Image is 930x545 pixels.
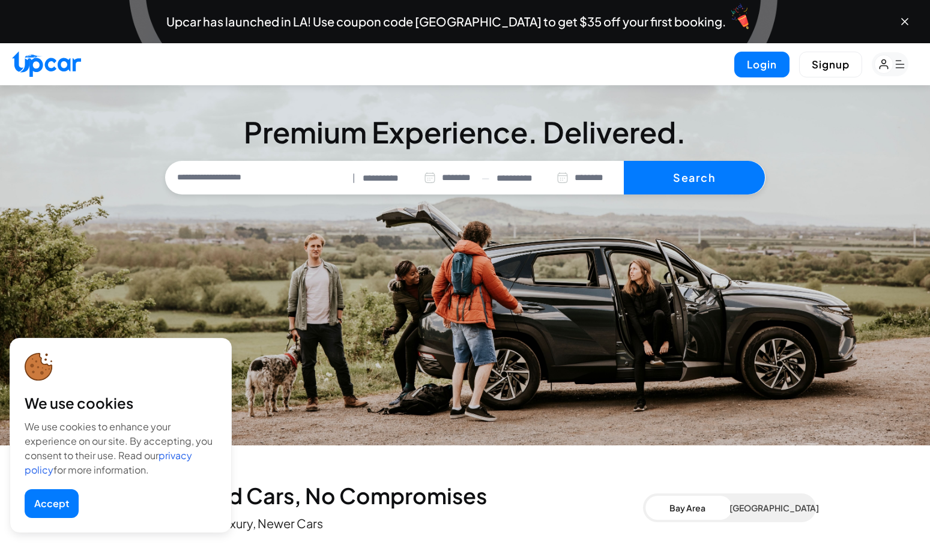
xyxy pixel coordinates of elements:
[624,161,765,194] button: Search
[25,489,79,518] button: Accept
[799,52,862,77] button: Signup
[115,515,643,532] p: Evs, Convertibles, Luxury, Newer Cars
[25,353,53,381] img: cookie-icon.svg
[25,420,217,477] div: We use cookies to enhance your experience on our site. By accepting, you consent to their use. Re...
[645,496,729,520] button: Bay Area
[899,16,911,28] button: Close banner
[482,171,489,185] span: —
[12,51,81,77] img: Upcar Logo
[115,484,643,508] h2: Handpicked Cars, No Compromises
[734,52,790,77] button: Login
[352,171,355,185] span: |
[165,118,765,146] h3: Premium Experience. Delivered.
[166,16,726,28] span: Upcar has launched in LA! Use coupon code [GEOGRAPHIC_DATA] to get $35 off your first booking.
[729,496,814,520] button: [GEOGRAPHIC_DATA]
[25,393,217,412] div: We use cookies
